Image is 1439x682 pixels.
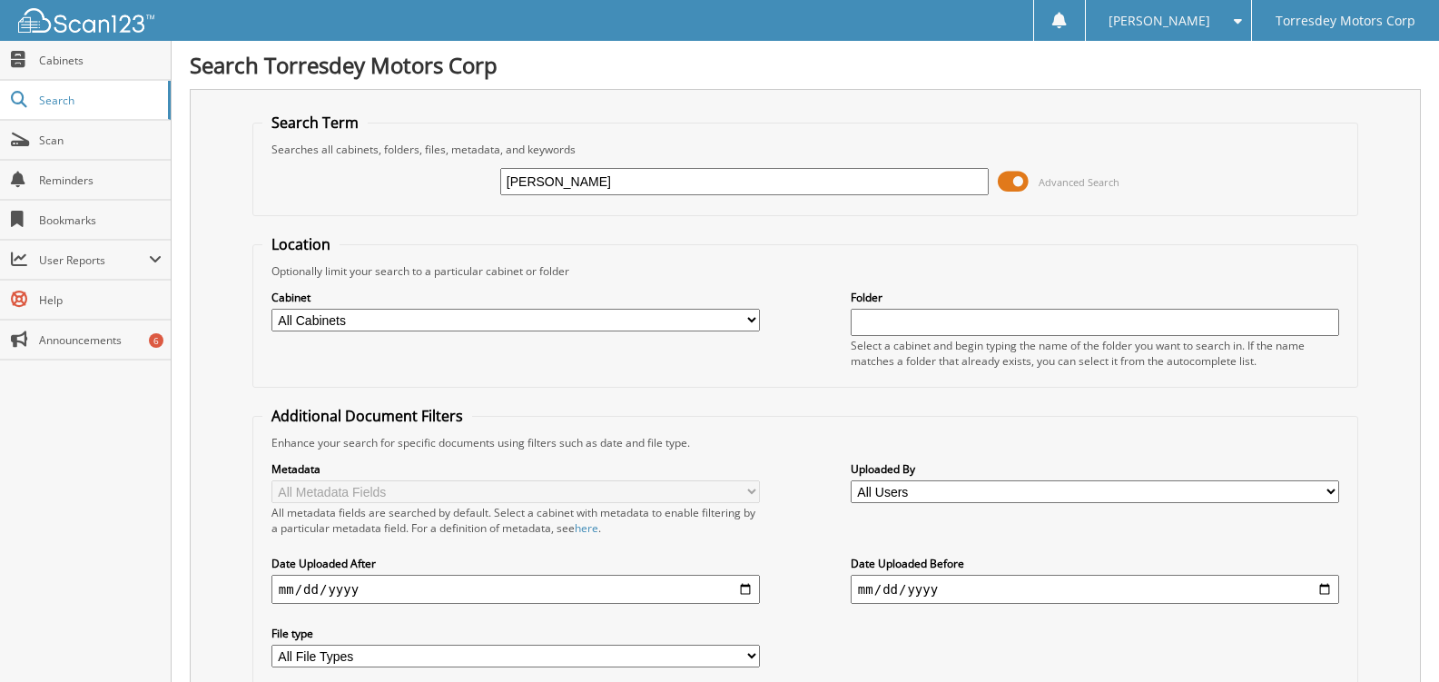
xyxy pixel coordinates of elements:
div: Enhance your search for specific documents using filters such as date and file type. [262,435,1348,450]
legend: Additional Document Filters [262,406,472,426]
label: Folder [851,290,1339,305]
legend: Search Term [262,113,368,133]
input: start [271,575,760,604]
h1: Search Torresdey Motors Corp [190,50,1421,80]
img: scan123-logo-white.svg [18,8,154,33]
a: here [575,520,598,536]
div: Searches all cabinets, folders, files, metadata, and keywords [262,142,1348,157]
div: Select a cabinet and begin typing the name of the folder you want to search in. If the name match... [851,338,1339,369]
label: File type [271,626,760,641]
span: User Reports [39,252,149,268]
div: All metadata fields are searched by default. Select a cabinet with metadata to enable filtering b... [271,505,760,536]
div: Optionally limit your search to a particular cabinet or folder [262,263,1348,279]
label: Date Uploaded Before [851,556,1339,571]
span: Search [39,93,159,108]
span: Help [39,292,162,308]
span: Announcements [39,332,162,348]
label: Date Uploaded After [271,556,760,571]
span: Scan [39,133,162,148]
span: Bookmarks [39,213,162,228]
span: [PERSON_NAME] [1109,15,1210,26]
input: end [851,575,1339,604]
span: Reminders [39,173,162,188]
label: Cabinet [271,290,760,305]
legend: Location [262,234,340,254]
span: Cabinets [39,53,162,68]
label: Uploaded By [851,461,1339,477]
div: 6 [149,333,163,348]
label: Metadata [271,461,760,477]
span: Torresdey Motors Corp [1276,15,1415,26]
span: Advanced Search [1039,175,1119,189]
